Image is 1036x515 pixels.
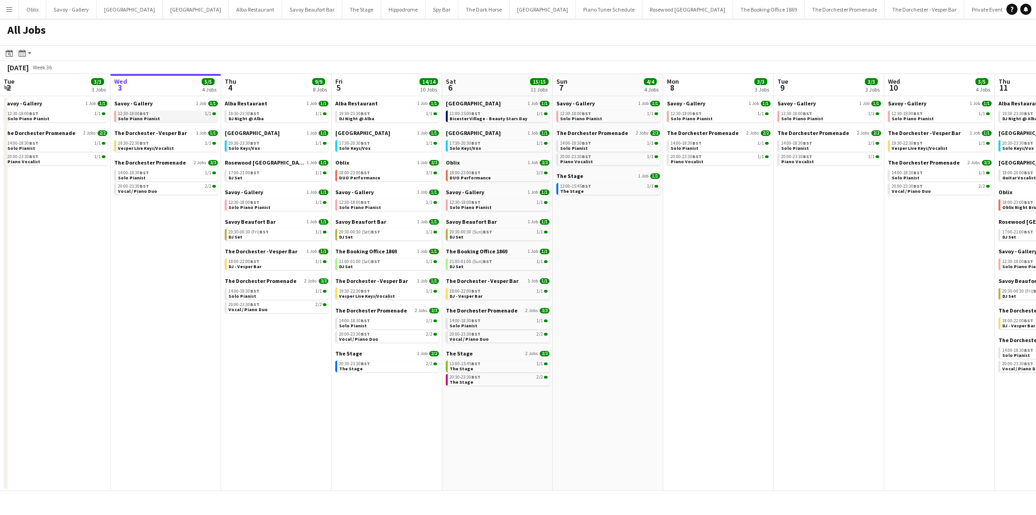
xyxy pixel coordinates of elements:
[97,0,163,18] button: [GEOGRAPHIC_DATA]
[560,110,658,121] a: 12:30-18:00BST1/1Solo Piano Pianist
[228,170,327,180] a: 17:00-21:00BST1/1DJ Set
[982,101,992,106] span: 1/1
[888,159,992,166] a: The Dorchester Promenade2 Jobs3/3
[315,111,322,116] span: 1/1
[560,111,591,116] span: 12:30-18:00
[114,129,218,136] a: The Dorchester - Vesper Bar1 Job1/1
[970,101,980,106] span: 1 Job
[892,110,990,121] a: 12:30-18:00BST1/1Solo Piano Pianist
[968,160,980,166] span: 2 Jobs
[803,140,812,146] span: BST
[4,100,42,107] span: Savoy - Gallery
[225,129,280,136] span: Goring Hotel
[650,173,660,179] span: 1/1
[888,159,992,196] div: The Dorchester Promenade2 Jobs3/314:00-18:30BST1/1Solo Pianist20:00-23:30BST2/2Vocal / Piano Duo
[758,141,764,146] span: 1/1
[4,100,107,129] div: Savoy - Gallery1 Job1/112:30-18:00BST1/1Solo Piano Pianist
[339,111,370,116] span: 19:30-23:30
[671,116,713,122] span: Solo Piano Pianist
[749,101,759,106] span: 1 Job
[582,183,591,189] span: BST
[671,145,698,151] span: Solo Pianist
[647,141,654,146] span: 1/1
[892,184,923,189] span: 20:00-23:30
[540,101,549,106] span: 1/1
[692,140,702,146] span: BST
[650,130,660,136] span: 2/2
[536,171,543,175] span: 3/3
[777,129,881,136] a: The Dorchester Promenade2 Jobs2/2
[671,154,702,159] span: 20:00-23:30
[888,129,992,159] div: The Dorchester - Vesper Bar1 Job1/119:30-22:30BST1/1Vesper Live Keys/Vocalist
[803,110,812,116] span: BST
[7,140,105,151] a: 14:00-18:30BST1/1Solo Pianist
[46,0,97,18] button: Savoy - Gallery
[892,111,923,116] span: 12:30-18:00
[979,111,985,116] span: 1/1
[118,111,149,116] span: 12:30-18:00
[556,172,583,179] span: The Stage
[118,116,160,122] span: Solo Piano Pianist
[118,141,149,146] span: 19:30-22:30
[638,173,648,179] span: 1 Job
[528,160,538,166] span: 1 Job
[208,101,218,106] span: 1/1
[196,130,206,136] span: 1 Job
[7,153,105,164] a: 20:00-23:30BST1/1Piano Vocalist
[94,111,101,116] span: 1/1
[250,110,259,116] span: BST
[228,140,327,151] a: 20:30-23:30BST1/1Solo Keys/Vox
[205,184,211,189] span: 2/2
[426,171,432,175] span: 3/3
[335,129,439,159] div: [GEOGRAPHIC_DATA]1 Job1/117:30-20:30BST1/1Solo Keys/Vox
[205,111,211,116] span: 1/1
[307,160,317,166] span: 1 Job
[315,141,322,146] span: 1/1
[194,160,206,166] span: 2 Jobs
[446,159,549,189] div: Oblix1 Job3/318:00-23:00BST3/3DUO Performance
[1002,175,1036,181] span: Guitar Vocalist
[450,116,527,122] span: Bicester Village - Beauty Stars Day
[638,101,648,106] span: 1 Job
[29,153,38,159] span: BST
[429,160,439,166] span: 3/3
[196,101,206,106] span: 1 Job
[671,111,702,116] span: 12:30-18:00
[761,101,771,106] span: 1/1
[319,101,328,106] span: 1/1
[450,111,481,116] span: 11:00-15:00
[758,111,764,116] span: 1/1
[859,101,869,106] span: 1 Job
[335,159,439,166] a: Oblix1 Job3/3
[114,100,153,107] span: Savoy - Gallery
[560,140,658,151] a: 14:00-18:30BST1/1Solo Pianist
[339,110,437,121] a: 19:30-23:30BST1/1DJ Night @ Alba
[7,111,38,116] span: 12:30-18:00
[560,183,658,194] a: 13:00-15:45BST1/1The Stage
[446,100,549,107] a: [GEOGRAPHIC_DATA]1 Job1/1
[450,170,548,180] a: 18:00-23:00BST3/3DUO Performance
[692,110,702,116] span: BST
[225,159,328,166] a: Rosewood [GEOGRAPHIC_DATA]1 Job1/1
[425,0,458,18] button: Spy Bar
[1024,170,1033,176] span: BST
[446,100,501,107] span: Bicester village
[781,111,812,116] span: 12:30-18:00
[582,153,591,159] span: BST
[892,183,990,194] a: 20:00-23:30BST2/2Vocal / Piano Duo
[335,100,439,107] a: Alba Restaurant1 Job1/1
[1002,171,1033,175] span: 18:00-20:00
[913,140,923,146] span: BST
[781,153,879,164] a: 20:00-23:30BST1/1Piano Vocalist
[761,130,771,136] span: 2/2
[4,129,107,167] div: The Dorchester Promenade2 Jobs2/214:00-18:30BST1/1Solo Pianist20:00-23:30BST1/1Piano Vocalist
[781,110,879,121] a: 12:30-18:00BST1/1Solo Piano Pianist
[647,184,654,189] span: 1/1
[888,129,992,136] a: The Dorchester - Vesper Bar1 Job1/1
[964,0,1013,18] button: Private Events
[225,189,328,218] div: Savoy - Gallery1 Job1/112:30-18:00BST1/1Solo Piano Pianist
[225,100,328,107] a: Alba Restaurant1 Job1/1
[342,0,381,18] button: The Stage
[114,100,218,129] div: Savoy - Gallery1 Job1/112:30-18:00BST1/1Solo Piano Pianist
[114,100,218,107] a: Savoy - Gallery1 Job1/1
